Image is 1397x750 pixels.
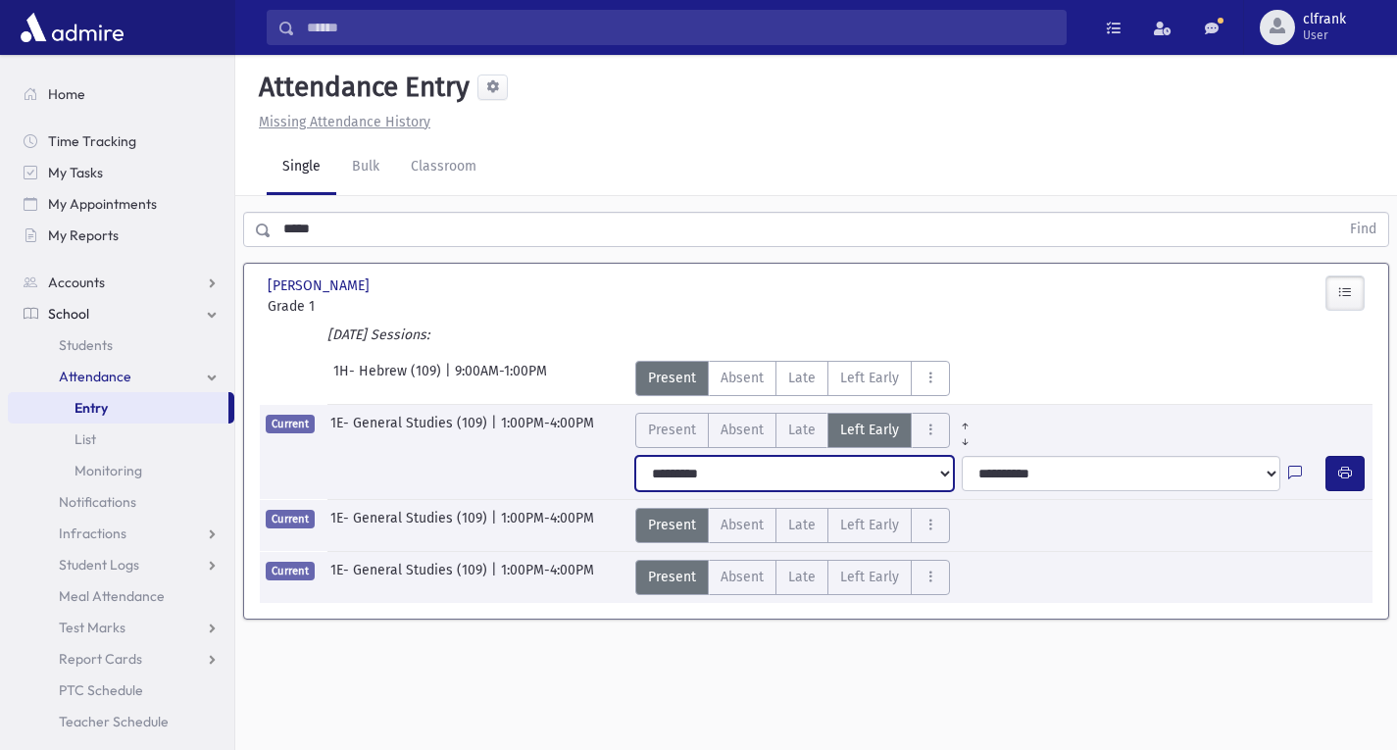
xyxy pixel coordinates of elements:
div: AttTypes [635,508,950,543]
a: PTC Schedule [8,675,234,706]
a: My Reports [8,220,234,251]
span: [PERSON_NAME] [268,275,374,296]
i: [DATE] Sessions: [327,326,429,343]
a: Accounts [8,267,234,298]
h5: Attendance Entry [251,71,470,104]
span: Current [266,562,315,580]
span: Late [788,368,816,388]
span: Late [788,567,816,587]
span: | [491,508,501,543]
button: Find [1338,213,1388,246]
span: Infractions [59,525,126,542]
span: School [48,305,89,323]
div: AttTypes [635,361,950,396]
a: Report Cards [8,643,234,675]
span: Present [648,420,696,440]
span: Student Logs [59,556,139,574]
span: clfrank [1303,12,1346,27]
span: Test Marks [59,619,125,636]
a: All Prior [950,413,980,428]
span: List [75,430,96,448]
a: Bulk [336,140,395,195]
span: Absent [721,515,764,535]
a: Single [267,140,336,195]
span: Notifications [59,493,136,511]
span: Late [788,515,816,535]
span: Report Cards [59,650,142,668]
a: Missing Attendance History [251,114,430,130]
span: | [491,413,501,448]
a: Monitoring [8,455,234,486]
span: Left Early [840,567,899,587]
a: My Appointments [8,188,234,220]
span: 1E- General Studies (109) [330,413,491,448]
span: 1:00PM-4:00PM [501,413,594,448]
span: Meal Attendance [59,587,165,605]
span: 1H- Hebrew (109) [333,361,445,396]
span: User [1303,27,1346,43]
span: | [445,361,455,396]
a: Time Tracking [8,125,234,157]
span: | [491,560,501,595]
a: Meal Attendance [8,580,234,612]
span: Left Early [840,420,899,440]
span: Grade 1 [268,296,434,317]
span: Attendance [59,368,131,385]
a: Home [8,78,234,110]
span: PTC Schedule [59,681,143,699]
a: Students [8,329,234,361]
span: 1:00PM-4:00PM [501,560,594,595]
a: Attendance [8,361,234,392]
span: My Appointments [48,195,157,213]
span: Entry [75,399,108,417]
span: Accounts [48,274,105,291]
a: Student Logs [8,549,234,580]
span: Present [648,567,696,587]
span: Current [266,415,315,433]
span: My Reports [48,226,119,244]
a: Test Marks [8,612,234,643]
span: Absent [721,567,764,587]
span: Left Early [840,515,899,535]
u: Missing Attendance History [259,114,430,130]
img: AdmirePro [16,8,128,47]
div: AttTypes [635,560,950,595]
a: All Later [950,428,980,444]
span: Present [648,515,696,535]
span: Teacher Schedule [59,713,169,730]
span: Students [59,336,113,354]
span: Absent [721,368,764,388]
span: 9:00AM-1:00PM [455,361,547,396]
a: My Tasks [8,157,234,188]
span: Home [48,85,85,103]
a: Entry [8,392,228,424]
span: 1:00PM-4:00PM [501,508,594,543]
a: Notifications [8,486,234,518]
a: Classroom [395,140,492,195]
div: AttTypes [635,413,980,448]
span: Current [266,510,315,528]
span: Present [648,368,696,388]
a: Infractions [8,518,234,549]
span: 1E- General Studies (109) [330,508,491,543]
a: School [8,298,234,329]
a: List [8,424,234,455]
span: My Tasks [48,164,103,181]
span: Late [788,420,816,440]
a: Teacher Schedule [8,706,234,737]
span: Time Tracking [48,132,136,150]
span: Monitoring [75,462,142,479]
input: Search [295,10,1066,45]
span: 1E- General Studies (109) [330,560,491,595]
span: Absent [721,420,764,440]
span: Left Early [840,368,899,388]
